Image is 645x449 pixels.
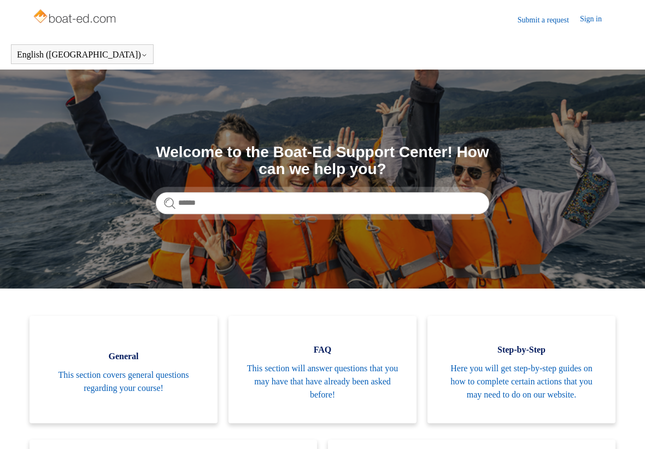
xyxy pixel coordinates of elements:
input: Search [156,192,489,214]
div: Live chat [608,412,637,441]
a: Submit a request [518,14,580,26]
span: This section covers general questions regarding your course! [46,369,201,395]
span: This section will answer questions that you may have that have already been asked before! [245,362,400,401]
span: Step-by-Step [444,343,599,356]
a: General This section covers general questions regarding your course! [30,316,218,423]
span: Here you will get step-by-step guides on how to complete certain actions that you may need to do ... [444,362,599,401]
img: Boat-Ed Help Center home page [32,7,119,28]
a: Step-by-Step Here you will get step-by-step guides on how to complete certain actions that you ma... [427,316,615,423]
h1: Welcome to the Boat-Ed Support Center! How can we help you? [156,144,489,178]
a: Sign in [580,13,613,26]
a: FAQ This section will answer questions that you may have that have already been asked before! [228,316,417,423]
span: FAQ [245,343,400,356]
button: English ([GEOGRAPHIC_DATA]) [17,50,148,60]
span: General [46,350,201,363]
